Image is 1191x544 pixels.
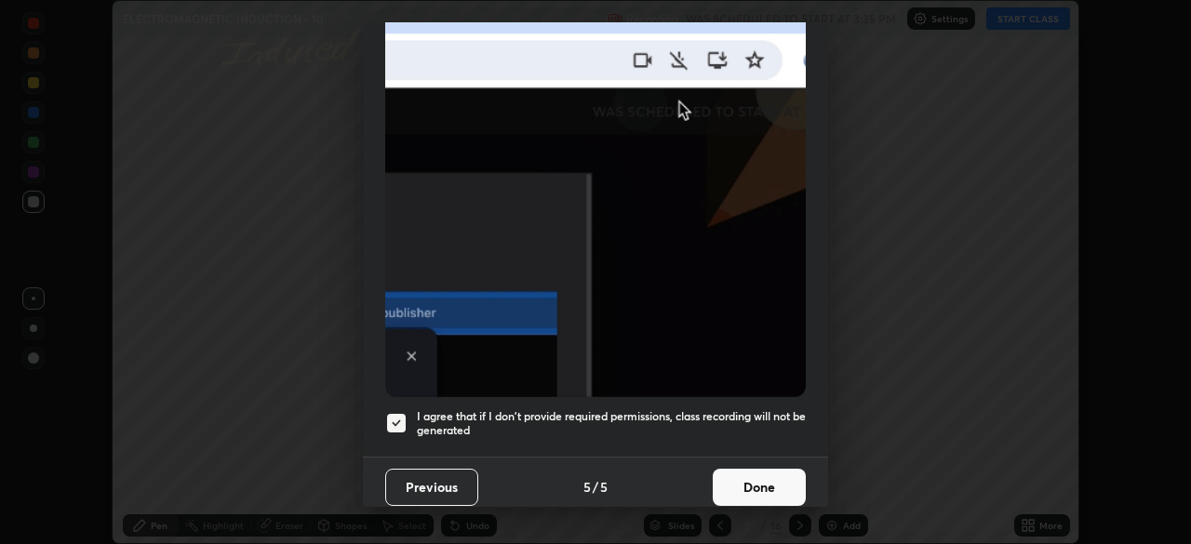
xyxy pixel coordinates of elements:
[583,477,591,497] h4: 5
[417,409,806,438] h5: I agree that if I don't provide required permissions, class recording will not be generated
[713,469,806,506] button: Done
[385,469,478,506] button: Previous
[593,477,598,497] h4: /
[600,477,608,497] h4: 5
